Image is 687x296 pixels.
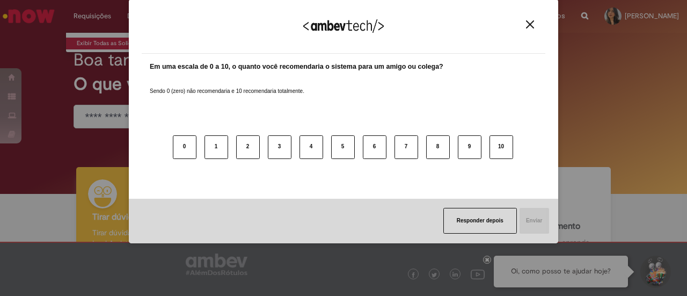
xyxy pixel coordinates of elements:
label: Em uma escala de 0 a 10, o quanto você recomendaria o sistema para um amigo ou colega? [150,62,443,72]
button: 6 [363,135,386,159]
button: 0 [173,135,196,159]
button: 4 [299,135,323,159]
button: 1 [204,135,228,159]
button: 7 [394,135,418,159]
button: Responder depois [443,208,517,234]
button: 3 [268,135,291,159]
button: 2 [236,135,260,159]
button: 10 [489,135,513,159]
button: 9 [458,135,481,159]
button: 5 [331,135,355,159]
button: 8 [426,135,450,159]
img: Close [526,20,534,28]
img: Logo Ambevtech [303,19,384,33]
label: Sendo 0 (zero) não recomendaria e 10 recomendaria totalmente. [150,75,304,95]
button: Close [523,20,537,29]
